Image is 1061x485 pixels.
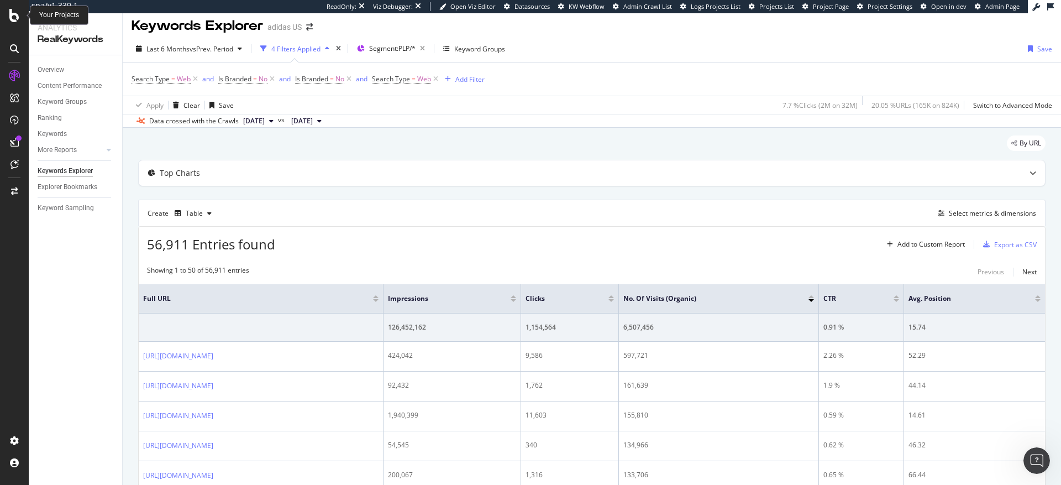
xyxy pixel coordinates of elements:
div: and [356,74,367,84]
div: adidas US [267,22,302,33]
div: Table [186,210,203,217]
span: Search Type [372,74,410,84]
div: Keyword Groups [454,44,505,54]
span: vs Prev. Period [190,44,233,54]
div: Add to Custom Report [897,241,965,248]
button: and [202,74,214,84]
div: 4 Filters Applied [271,44,321,54]
span: Datasources [514,2,550,11]
div: 0.62 % [823,440,899,450]
div: Export as CSV [994,240,1037,249]
div: 161,639 [623,380,815,390]
span: 2025 Mar. 25th [291,116,313,126]
span: Project Page [813,2,849,11]
span: Open in dev [931,2,967,11]
div: 66.44 [908,470,1041,480]
div: ReadOnly: [327,2,356,11]
span: No [259,71,267,87]
div: Apply [146,101,164,110]
span: Clicks [526,294,591,304]
span: Open Viz Editor [450,2,496,11]
div: Overview [38,64,64,76]
div: 597,721 [623,351,815,361]
span: = [253,74,257,84]
a: [URL][DOMAIN_NAME] [143,470,213,481]
button: Save [205,96,234,114]
button: 4 Filters Applied [256,40,334,58]
div: 1,940,399 [388,410,516,420]
span: Project Settings [868,2,912,11]
a: Open in dev [921,2,967,11]
div: 1,316 [526,470,613,480]
span: Web [417,71,431,87]
a: Project Page [802,2,849,11]
span: Full URL [143,294,356,304]
span: Segment: PLP/* [369,44,416,53]
span: Avg. Position [908,294,1018,304]
a: Keywords [38,128,114,140]
span: vs [278,115,287,125]
button: Switch to Advanced Mode [969,96,1052,114]
span: Impressions [388,294,494,304]
button: Previous [978,265,1004,279]
span: = [330,74,334,84]
div: and [202,74,214,84]
span: = [412,74,416,84]
span: 2025 Oct. 1st [243,116,265,126]
div: Keyword Groups [38,96,87,108]
div: 134,966 [623,440,815,450]
a: [URL][DOMAIN_NAME] [143,410,213,421]
button: Add Filter [440,72,485,86]
div: Keywords Explorer [132,17,263,35]
div: 14.61 [908,410,1041,420]
div: 1,762 [526,380,613,390]
div: Analytics [38,22,113,33]
div: 11,603 [526,410,613,420]
div: Clear [183,101,200,110]
a: Project Settings [857,2,912,11]
button: and [356,74,367,84]
div: Explorer Bookmarks [38,181,97,193]
iframe: Intercom live chat [1023,447,1050,474]
button: Segment:PLP/* [353,40,429,58]
span: Is Branded [295,74,328,84]
button: Apply [132,96,164,114]
div: 15.74 [908,322,1041,332]
button: Select metrics & dimensions [933,207,1036,220]
div: 1,154,564 [526,322,613,332]
button: Export as CSV [979,236,1037,253]
div: Your Projects [39,11,79,20]
div: 424,042 [388,351,516,361]
div: 2.26 % [823,351,899,361]
div: 54,545 [388,440,516,450]
div: 52.29 [908,351,1041,361]
span: Is Branded [218,74,251,84]
div: Next [1022,267,1037,277]
a: Ranking [38,112,114,124]
button: and [279,74,291,84]
div: Create [148,205,216,222]
a: KW Webflow [558,2,605,11]
span: Search Type [132,74,170,84]
div: 92,432 [388,380,516,390]
div: legacy label [1007,135,1046,151]
div: 0.65 % [823,470,899,480]
a: [URL][DOMAIN_NAME] [143,440,213,451]
div: Viz Debugger: [373,2,413,11]
span: No. of Visits (Organic) [623,294,792,304]
span: No [335,71,344,87]
div: Select metrics & dimensions [949,208,1036,218]
span: Web [177,71,191,87]
div: arrow-right-arrow-left [306,23,313,31]
button: Clear [169,96,200,114]
div: 340 [526,440,613,450]
button: Add to Custom Report [883,236,965,253]
div: More Reports [38,144,77,156]
a: [URL][DOMAIN_NAME] [143,380,213,392]
div: 1.9 % [823,380,899,390]
span: Admin Crawl List [623,2,672,11]
span: CTR [823,294,876,304]
div: Previous [978,267,1004,277]
div: 0.91 % [823,322,899,332]
div: 200,067 [388,470,516,480]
